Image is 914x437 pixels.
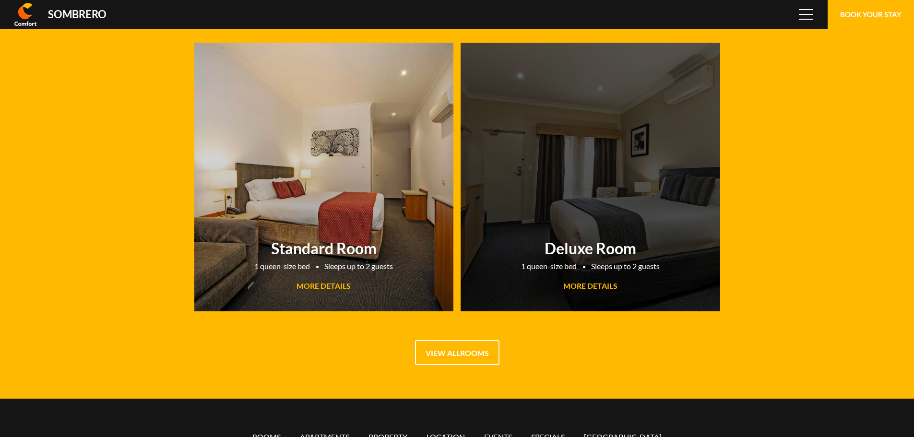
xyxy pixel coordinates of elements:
[461,43,720,311] a: Deluxe Room1 queen-size bedSleeps up to 2 guestsMORE DETAILS
[199,239,449,258] h2: Standard Room
[799,9,813,20] span: Menu
[415,340,499,365] a: View allRooms
[521,260,577,272] li: 1 queen-size bed
[297,281,351,290] span: MORE DETAILS
[324,260,393,272] li: Sleeps up to 2 guests
[48,9,107,20] div: Sombrero
[465,239,715,258] h2: Deluxe Room
[591,260,660,272] li: Sleeps up to 2 guests
[254,260,310,272] li: 1 queen-size bed
[563,281,617,290] span: MORE DETAILS
[14,3,36,26] img: Comfort Inn & Suites Sombrero
[194,43,454,311] a: Standard Room1 queen-size bedSleeps up to 2 guestsMORE DETAILS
